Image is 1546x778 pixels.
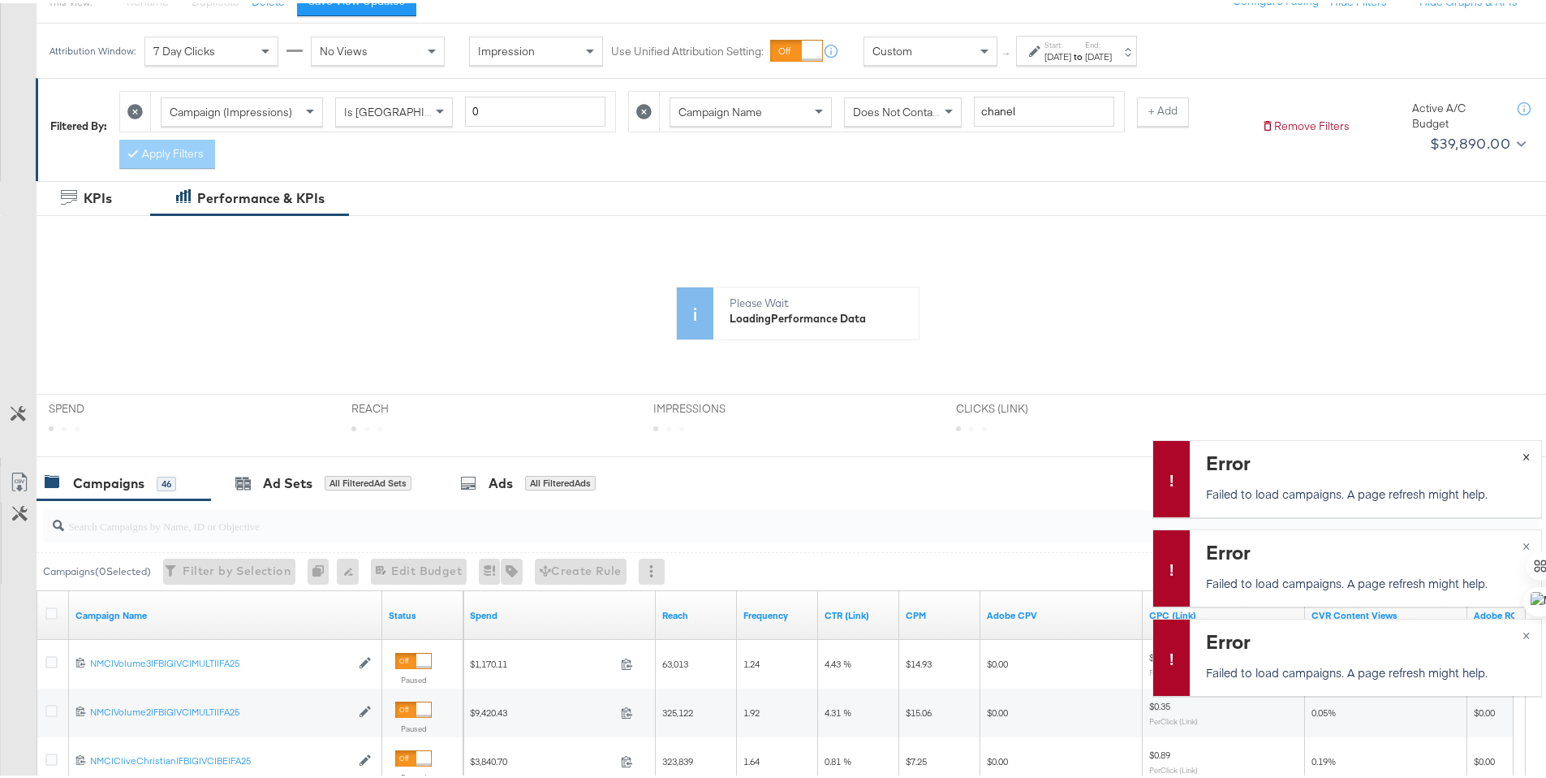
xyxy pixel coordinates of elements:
span: × [1522,621,1530,640]
sub: Per Click (Link) [1149,713,1198,723]
div: Error [1206,625,1521,651]
span: $0.00 [1474,752,1495,764]
span: $9,420.43 [470,703,614,715]
span: × [1522,532,1530,551]
button: Remove Filters [1261,115,1350,131]
button: × [1511,616,1541,646]
span: $0.00 [987,703,1008,715]
div: NMC|CliveChristian|FBIG|VC|BE|FA25 [90,751,351,764]
a: Your campaign name. [75,606,376,619]
div: 0 [308,555,337,581]
input: Enter a search term [974,93,1114,123]
p: Failed to load campaigns. A page refresh might help. [1206,661,1521,677]
a: NMC|Volume3|FBIG|VC|MULTI|FA25 [90,654,351,668]
div: Error [1206,535,1521,562]
span: 325,122 [662,703,693,715]
span: × [1522,443,1530,461]
span: Does Not Contain [853,102,941,116]
span: Campaign (Impressions) [170,102,292,116]
div: Filtered By: [50,115,107,131]
div: Error [1206,446,1521,473]
span: 323,839 [662,752,693,764]
div: Campaigns ( 0 Selected) [43,561,151,576]
span: 63,013 [662,655,688,667]
span: 1.24 [743,655,760,667]
strong: to [1071,47,1085,59]
span: 0.81 % [825,752,851,764]
span: $0.00 [987,655,1008,667]
div: Campaigns [73,471,144,490]
button: × [1511,438,1541,467]
label: Paused [395,720,432,731]
span: No Views [320,41,368,55]
span: Custom [872,41,912,55]
span: $14.93 [906,655,932,667]
span: Is [GEOGRAPHIC_DATA] [344,102,468,116]
span: ↑ [999,48,1014,54]
input: Enter a number [465,93,605,123]
a: The average cost you've paid to have 1,000 impressions of your ad. [906,606,974,619]
span: $15.06 [906,703,932,715]
p: Failed to load campaigns. A page refresh might help. [1206,482,1521,499]
span: 7 Day Clicks [153,41,215,55]
a: The average number of times your ad was served to each person. [743,606,812,619]
span: 0.05% [1311,703,1336,715]
sub: Per Click (Link) [1149,762,1198,772]
sub: Per Click (Link) [1149,664,1198,674]
p: Failed to load campaigns. A page refresh might help. [1206,572,1521,588]
a: Shows the current state of your Ad Campaign. [389,606,457,619]
span: $0.35 [1149,697,1170,709]
input: Search Campaigns by Name, ID or Objective [64,500,1401,532]
div: Attribution Window: [49,42,136,54]
a: The number of people your ad was served to. [662,606,730,619]
button: + Add [1137,94,1189,123]
div: All Filtered Ads [525,473,596,487]
span: 1.92 [743,703,760,715]
div: 46 [157,473,176,488]
label: Use Unified Attribution Setting: [611,41,764,56]
span: Campaign Name [678,102,762,116]
div: Performance & KPIs [197,186,325,205]
span: 4.43 % [825,655,851,667]
label: Start: [1044,37,1071,47]
div: KPIs [84,186,112,205]
span: 1.64 [743,752,760,764]
div: All Filtered Ad Sets [325,473,411,487]
div: [DATE] [1085,47,1112,60]
span: $1,170.11 [470,655,614,667]
a: The number of clicks received on a link in your ad divided by the number of impressions. [825,606,893,619]
div: Active A/C Budget [1412,97,1501,128]
button: $39,890.00 [1423,128,1529,153]
button: × [1511,527,1541,556]
div: NMC|Volume2|FBIG|VC|MULTI|FA25 [90,702,351,715]
span: $0.89 [1149,746,1170,758]
div: $39,890.00 [1430,128,1510,153]
span: $7.25 [906,752,927,764]
div: NMC|Volume3|FBIG|VC|MULTI|FA25 [90,654,351,667]
label: End: [1085,37,1112,47]
span: $0.00 [1474,703,1495,715]
a: NMC|CliveChristian|FBIG|VC|BE|FA25 [90,751,351,765]
span: Impression [478,41,535,55]
span: $0.34 [1149,648,1170,660]
a: NMC|Volume2|FBIG|VC|MULTI|FA25 [90,702,351,716]
span: 0.19% [1311,752,1336,764]
span: $3,840.70 [470,752,614,764]
a: Adobe CPV [987,606,1136,619]
div: [DATE] [1044,47,1071,60]
div: Ads [489,471,513,490]
a: The average cost for each link click you've received from your ad. [1149,606,1298,619]
span: 4.31 % [825,703,851,715]
div: Ad Sets [263,471,312,490]
label: Paused [395,672,432,682]
a: The total amount spent to date. [470,606,649,619]
span: $0.00 [987,752,1008,764]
